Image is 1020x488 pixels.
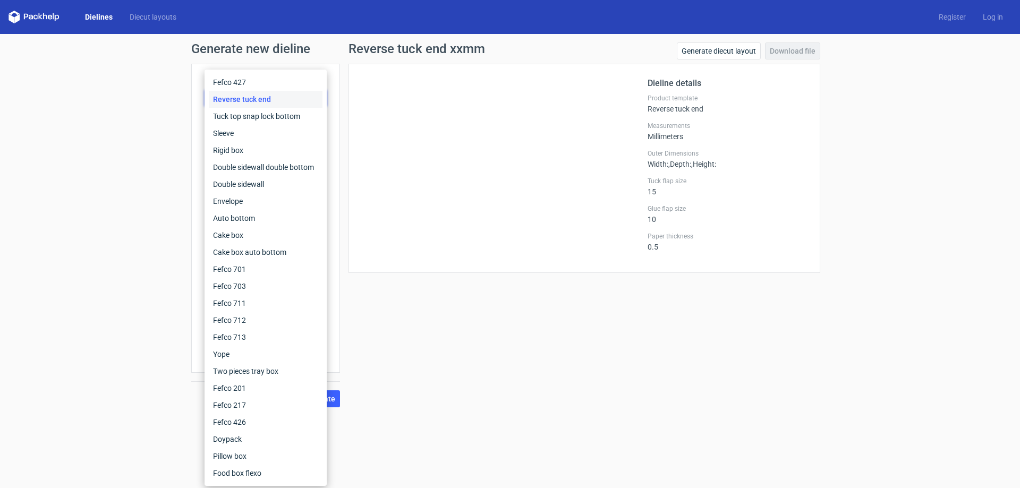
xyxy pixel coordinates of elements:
[209,363,322,380] div: Two pieces tray box
[209,193,322,210] div: Envelope
[648,232,807,241] label: Paper thickness
[209,125,322,142] div: Sleeve
[209,91,322,108] div: Reverse tuck end
[677,42,761,59] a: Generate diecut layout
[209,465,322,482] div: Food box flexo
[648,94,807,102] label: Product template
[209,431,322,448] div: Doypack
[209,227,322,244] div: Cake box
[209,176,322,193] div: Double sidewall
[930,12,974,22] a: Register
[648,149,807,158] label: Outer Dimensions
[209,142,322,159] div: Rigid box
[209,295,322,312] div: Fefco 711
[209,244,322,261] div: Cake box auto bottom
[191,42,829,55] h1: Generate new dieline
[209,74,322,91] div: Fefco 427
[648,94,807,113] div: Reverse tuck end
[209,261,322,278] div: Fefco 701
[648,204,807,213] label: Glue flap size
[648,77,807,90] h2: Dieline details
[209,397,322,414] div: Fefco 217
[209,448,322,465] div: Pillow box
[648,122,807,130] label: Measurements
[209,210,322,227] div: Auto bottom
[121,12,185,22] a: Diecut layouts
[209,414,322,431] div: Fefco 426
[648,204,807,224] div: 10
[209,380,322,397] div: Fefco 201
[648,232,807,251] div: 0.5
[648,177,807,185] label: Tuck flap size
[76,12,121,22] a: Dielines
[209,329,322,346] div: Fefco 713
[209,346,322,363] div: Yope
[648,122,807,141] div: Millimeters
[691,160,716,168] span: , Height :
[209,108,322,125] div: Tuck top snap lock bottom
[209,312,322,329] div: Fefco 712
[974,12,1011,22] a: Log in
[648,160,668,168] span: Width :
[668,160,691,168] span: , Depth :
[209,159,322,176] div: Double sidewall double bottom
[348,42,485,55] h1: Reverse tuck end xxmm
[648,177,807,196] div: 15
[209,278,322,295] div: Fefco 703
